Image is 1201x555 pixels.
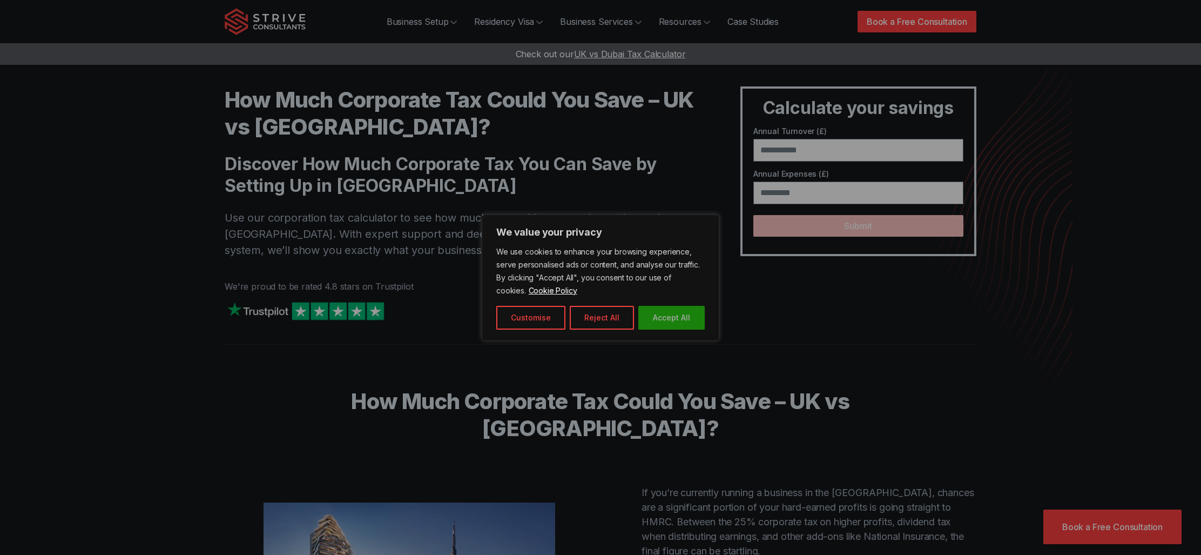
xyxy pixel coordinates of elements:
p: We value your privacy [496,226,705,239]
button: Reject All [570,306,634,330]
p: We use cookies to enhance your browsing experience, serve personalised ads or content, and analys... [496,245,705,297]
button: Accept All [638,306,705,330]
div: We value your privacy [482,215,719,341]
a: Cookie Policy [528,285,578,296]
button: Customise [496,306,565,330]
